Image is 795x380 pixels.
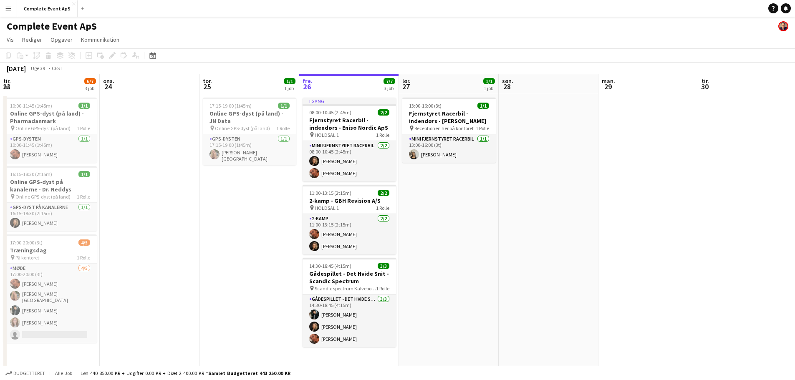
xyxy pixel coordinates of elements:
[7,64,26,73] div: [DATE]
[303,141,396,181] app-card-role: Mini Fjernstyret Racerbil2/208:00-10:45 (2t45m)[PERSON_NAME][PERSON_NAME]
[102,82,114,91] span: 24
[3,166,97,231] app-job-card: 16:15-18:30 (2t15m)1/1Online GPS-dyst på kanalerne - Dr. Reddys Online GPS-dyst (på land)1 RolleG...
[700,82,709,91] span: 30
[203,134,296,165] app-card-role: GPS-dysten1/117:15-19:00 (1t45m)[PERSON_NAME][GEOGRAPHIC_DATA]
[778,21,788,31] app-user-avatar: Christian Brøckner
[28,65,48,71] span: Uge 39
[284,85,295,91] div: 1 job
[303,116,396,131] h3: Fjernstyret Racerbil - indendørs - Eniso Nordic ApS
[378,109,389,116] span: 2/2
[78,34,123,45] a: Kommunikation
[3,98,97,163] app-job-card: 10:00-11:45 (1t45m)1/1Online GPS-dyst (på land) - Pharmadanmark Online GPS-dyst (på land)1 RolleG...
[315,205,339,211] span: HOLDSAL 1
[402,98,496,163] app-job-card: 13:00-16:00 (3t)1/1Fjernstyret Racerbil - indendørs - [PERSON_NAME] Receptionen her på kontoret1 ...
[303,197,396,204] h3: 2-kamp - GBH Revision A/S
[2,82,11,91] span: 23
[3,110,97,125] h3: Online GPS-dyst (på land) - Pharmadanmark
[309,109,351,116] span: 08:00-10:45 (2t45m)
[484,85,495,91] div: 1 job
[402,110,496,125] h3: Fjernstyret Racerbil - indendørs - [PERSON_NAME]
[483,78,495,84] span: 1/1
[3,77,11,85] span: tir.
[303,77,313,85] span: fre.
[414,125,474,131] span: Receptionen her på kontoret
[209,103,252,109] span: 17:15-19:00 (1t45m)
[202,82,212,91] span: 25
[402,134,496,163] app-card-role: Mini Fjernstyret Racerbil1/113:00-16:00 (3t)[PERSON_NAME]
[53,370,73,376] span: Alle job
[276,125,290,131] span: 1 Rolle
[376,205,389,211] span: 1 Rolle
[17,0,78,17] button: Complete Event ApS
[215,125,270,131] span: Online GPS-dyst (på land)
[208,370,290,376] span: Samlet budgetteret 443 250.00 KR
[3,264,97,343] app-card-role: Møde4/517:00-20:00 (3t)[PERSON_NAME][PERSON_NAME][GEOGRAPHIC_DATA][PERSON_NAME][PERSON_NAME]
[22,36,42,43] span: Rediger
[3,134,97,163] app-card-role: GPS-dysten1/110:00-11:45 (1t45m)[PERSON_NAME]
[15,125,71,131] span: Online GPS-dyst (på land)
[81,36,119,43] span: Kommunikation
[3,203,97,231] app-card-role: GPS-dyst på kanalerne1/116:15-18:30 (2t15m)[PERSON_NAME]
[303,294,396,347] app-card-role: Gådespillet - Det Hvide Snit3/314:30-18:45 (4t15m)[PERSON_NAME][PERSON_NAME][PERSON_NAME]
[315,285,376,292] span: Scandic spectrum Kalvebod Brygge 10
[501,82,513,91] span: 28
[303,185,396,254] app-job-card: 11:00-13:15 (2t15m)2/22-kamp - GBH Revision A/S HOLDSAL 11 Rolle2-kamp2/211:00-13:15 (2t15m)[PERS...
[78,239,90,246] span: 4/5
[476,125,489,131] span: 1 Rolle
[402,77,411,85] span: lør.
[278,103,290,109] span: 1/1
[3,178,97,193] h3: Online GPS-dyst på kanalerne - Dr. Reddys
[50,36,73,43] span: Opgaver
[10,171,52,177] span: 16:15-18:30 (2t15m)
[78,103,90,109] span: 1/1
[401,82,411,91] span: 27
[47,34,76,45] a: Opgaver
[13,370,45,376] span: Budgetteret
[19,34,45,45] a: Rediger
[409,103,442,109] span: 13:00-16:00 (3t)
[15,194,71,200] span: Online GPS-dyst (på land)
[15,254,39,261] span: På kontoret
[602,77,615,85] span: man.
[502,77,513,85] span: søn.
[77,125,90,131] span: 1 Rolle
[477,103,489,109] span: 1/1
[378,190,389,196] span: 2/2
[309,190,351,196] span: 11:00-13:15 (2t15m)
[3,247,97,254] h3: Træningsdag
[303,98,396,181] app-job-card: I gang08:00-10:45 (2t45m)2/2Fjernstyret Racerbil - indendørs - Eniso Nordic ApS HOLDSAL 11 RolleM...
[309,263,351,269] span: 14:30-18:45 (4t15m)
[376,132,389,138] span: 1 Rolle
[315,132,339,138] span: HOLDSAL 1
[284,78,295,84] span: 1/1
[384,85,395,91] div: 3 job
[376,285,389,292] span: 1 Rolle
[601,82,615,91] span: 29
[702,77,709,85] span: tir.
[103,77,114,85] span: ons.
[10,239,43,246] span: 17:00-20:00 (3t)
[10,103,52,109] span: 10:00-11:45 (1t45m)
[85,85,96,91] div: 3 job
[3,234,97,343] app-job-card: 17:00-20:00 (3t)4/5Træningsdag På kontoret1 RolleMøde4/517:00-20:00 (3t)[PERSON_NAME][PERSON_NAME...
[84,78,96,84] span: 6/7
[301,82,313,91] span: 26
[52,65,63,71] div: CEST
[3,34,17,45] a: Vis
[378,263,389,269] span: 3/3
[203,98,296,165] app-job-card: 17:15-19:00 (1t45m)1/1Online GPS-dyst (på land) - JN Data Online GPS-dyst (på land)1 RolleGPS-dys...
[384,78,395,84] span: 7/7
[303,258,396,347] app-job-card: 14:30-18:45 (4t15m)3/3Gådespillet - Det Hvide Snit - Scandic Spectrum Scandic spectrum Kalvebod B...
[303,98,396,104] div: I gang
[4,369,46,378] button: Budgetteret
[77,194,90,200] span: 1 Rolle
[7,20,97,33] h1: Complete Event ApS
[78,171,90,177] span: 1/1
[81,370,290,376] div: Løn 440 850.00 KR + Udgifter 0.00 KR + Diæt 2 400.00 KR =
